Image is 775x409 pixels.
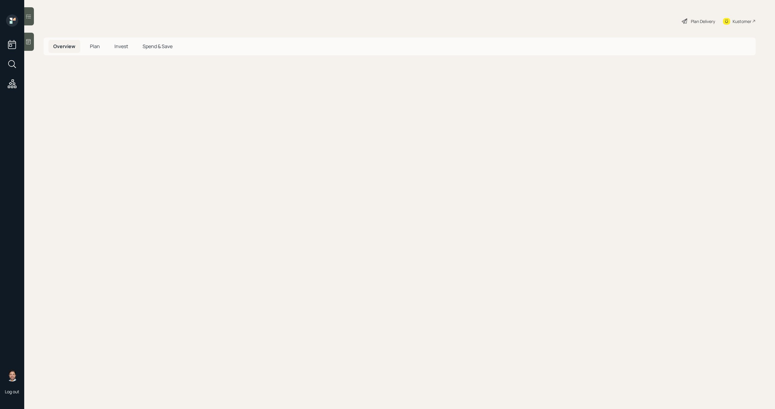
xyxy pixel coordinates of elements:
span: Plan [90,43,100,50]
div: Kustomer [733,18,751,25]
div: Plan Delivery [691,18,715,25]
span: Overview [53,43,75,50]
span: Invest [114,43,128,50]
img: michael-russo-headshot.png [6,369,18,381]
span: Spend & Save [143,43,173,50]
div: Log out [5,389,19,394]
